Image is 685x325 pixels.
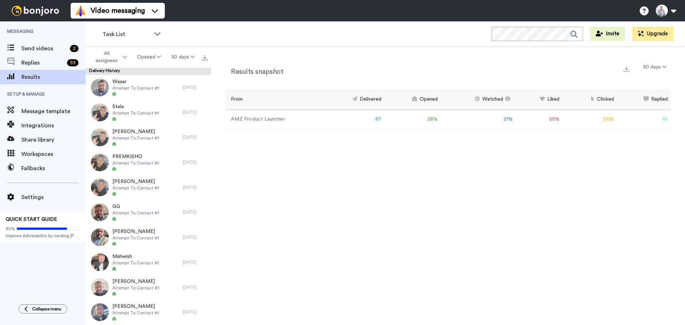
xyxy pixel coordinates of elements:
[86,125,211,150] a: [PERSON_NAME]Attempt To Contact #1[DATE]
[86,68,211,75] div: Delivery History
[112,260,159,266] span: Attempt To Contact #1
[102,30,150,39] span: Task List
[9,6,62,16] img: bj-logo-header-white.svg
[183,259,208,265] div: [DATE]
[112,235,159,241] span: Attempt To Contact #1
[132,51,166,64] button: Opened
[112,303,159,310] span: [PERSON_NAME]
[562,110,617,129] td: 20 %
[86,200,211,225] a: GGAttempt To Contact #1[DATE]
[384,90,440,110] th: Opened
[112,103,159,110] span: Stela
[562,90,617,110] th: Clicked
[225,68,283,76] h2: Results snapshot
[91,6,145,16] span: Video messaging
[183,209,208,215] div: [DATE]
[183,309,208,315] div: [DATE]
[112,135,159,141] span: Attempt To Contact #1
[516,90,562,110] th: Liked
[75,5,86,16] img: vm-color.svg
[6,217,57,222] span: QUICK START GUIDE
[70,45,78,52] div: 2
[112,85,159,91] span: Attempt To Contact #1
[91,253,109,271] img: d80c42ff-5e9c-4d66-9ef6-99c114fd5dfe-thumb.jpg
[21,107,86,116] span: Message template
[183,85,208,90] div: [DATE]
[183,159,208,165] div: [DATE]
[202,55,208,61] img: export.svg
[621,63,631,73] button: Export a summary of each team member’s results that match this filter now.
[183,110,208,115] div: [DATE]
[19,304,67,314] button: Collapse menu
[86,225,211,250] a: [PERSON_NAME]Attempt To Contact #1[DATE]
[112,110,159,116] span: Attempt To Contact #1
[86,150,211,175] a: PREMKISHOAttempt To Contact #1[DATE]
[86,250,211,275] a: MahwishAttempt To Contact #1[DATE]
[91,78,109,96] img: 6ba7ed10-49f0-459e-9d6c-66c53323a99c-thumb.jpg
[112,128,159,135] span: [PERSON_NAME]
[21,44,67,53] span: Send videos
[112,278,159,285] span: [PERSON_NAME]
[21,193,86,202] span: Settings
[590,27,625,41] button: Invite
[86,275,211,300] a: [PERSON_NAME]Attempt To Contact #1[DATE]
[112,153,159,160] span: PREMKISHO
[112,253,159,260] span: Mahwish
[183,134,208,140] div: [DATE]
[112,178,159,185] span: [PERSON_NAME]
[183,234,208,240] div: [DATE]
[384,110,440,129] td: 28 %
[87,47,132,67] button: All assignees
[112,210,159,216] span: Attempt To Contact #1
[624,66,629,72] img: export.svg
[91,128,109,146] img: 90deee84-530b-4105-839b-d8547e18d36f-thumb.jpg
[112,285,159,291] span: Attempt To Contact #1
[91,178,109,196] img: 87d4121d-b41d-47ab-862e-143184c5f35e-thumb.jpg
[91,303,109,321] img: 00c99bde-e4e6-4180-b0f0-01570524c67d-thumb.jpg
[91,228,109,246] img: 63857c69-23e9-4f59-910e-a06d116cd82d-thumb.jpg
[617,110,671,129] td: 1 %
[200,52,210,62] button: Export all results that match these filters now.
[441,110,516,129] td: 21 %
[91,203,109,221] img: 04c69f53-fd27-4661-adcf-7b259d65ff2d-thumb.jpg
[516,110,562,129] td: 20 %
[86,175,211,200] a: [PERSON_NAME]Attempt To Contact #1[DATE]
[92,50,121,64] span: All assignees
[91,278,109,296] img: c165f0a7-67d6-47a3-a42d-7e2fa6bf1c0e-thumb.jpg
[112,78,159,85] span: Waaar
[67,59,78,66] div: 93
[6,233,80,239] span: Improve deliverability by sending [PERSON_NAME]’s from your own email
[112,185,159,191] span: Attempt To Contact #1
[21,164,86,173] span: Fallbacks
[183,284,208,290] div: [DATE]
[21,136,86,144] span: Share library
[21,150,86,158] span: Workspaces
[441,90,516,110] th: Watched
[91,103,109,121] img: c59abbd0-a8df-4194-ba4e-54f7eaf59977-thumb.jpg
[323,90,384,110] th: Delivered
[323,110,384,129] td: 87
[166,51,200,64] button: 30 days
[86,300,211,325] a: [PERSON_NAME]Attempt To Contact #1[DATE]
[91,153,109,171] img: bb233b6d-d572-425e-be41-0a818a4c4dc1-thumb.jpg
[21,59,64,67] span: Replies
[112,228,159,235] span: [PERSON_NAME]
[632,27,674,41] button: Upgrade
[183,184,208,190] div: [DATE]
[639,61,671,73] button: 30 days
[21,73,86,81] span: Results
[86,100,211,125] a: StelaAttempt To Contact #1[DATE]
[21,121,86,130] span: Integrations
[112,310,159,316] span: Attempt To Contact #1
[6,226,15,232] span: 80%
[225,110,323,129] td: AMZ Product Launcher
[32,306,61,312] span: Collapse menu
[86,75,211,100] a: WaaarAttempt To Contact #1[DATE]
[617,90,671,110] th: Replied
[112,160,159,166] span: Attempt To Contact #1
[225,90,323,110] th: From
[112,203,159,210] span: GG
